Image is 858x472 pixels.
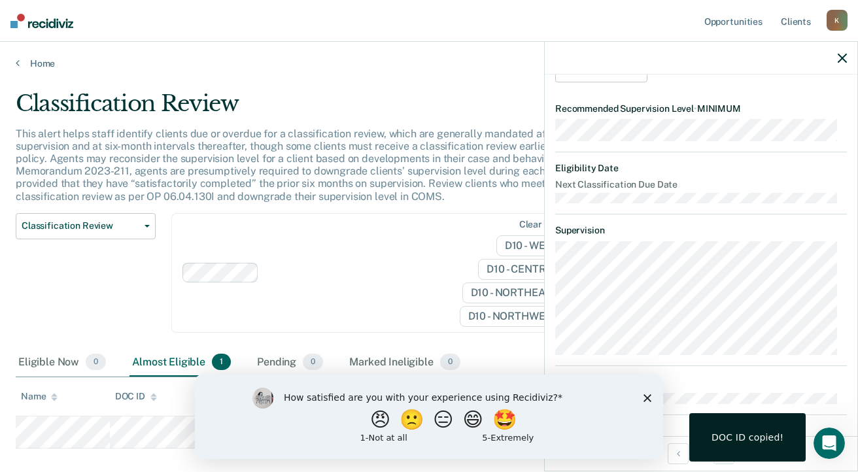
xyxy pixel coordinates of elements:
[16,127,651,203] p: This alert helps staff identify clients due or overdue for a classification review, which are gen...
[16,90,659,127] div: Classification Review
[22,220,139,231] span: Classification Review
[115,391,157,402] div: DOC ID
[86,354,106,371] span: 0
[694,103,697,114] span: •
[478,259,577,280] span: D10 - CENTRAL
[555,179,847,190] dt: Next Classification Due Date
[555,103,847,114] dt: Recommended Supervision Level MINIMUM
[254,348,326,377] div: Pending
[712,431,783,443] div: DOC ID copied!
[555,163,847,174] dt: Eligibility Date
[555,225,847,236] dt: Supervision
[519,219,575,230] div: Clear agents
[814,428,845,459] iframe: Intercom live chat
[347,348,463,377] div: Marked Ineligible
[460,306,577,327] span: D10 - NORTHWEST
[212,354,231,371] span: 1
[129,348,233,377] div: Almost Eligible
[195,375,663,459] iframe: Survey by Kim from Recidiviz
[496,235,577,256] span: D10 - WEST
[10,14,73,28] img: Recidiviz
[462,282,577,303] span: D10 - NORTHEAST
[16,58,842,69] a: Home
[668,443,689,464] button: Previous Opportunity
[16,348,109,377] div: Eligible Now
[827,10,848,31] div: K
[555,377,847,388] dt: Milestones
[21,391,58,402] div: Name
[303,354,323,371] span: 0
[440,354,460,371] span: 0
